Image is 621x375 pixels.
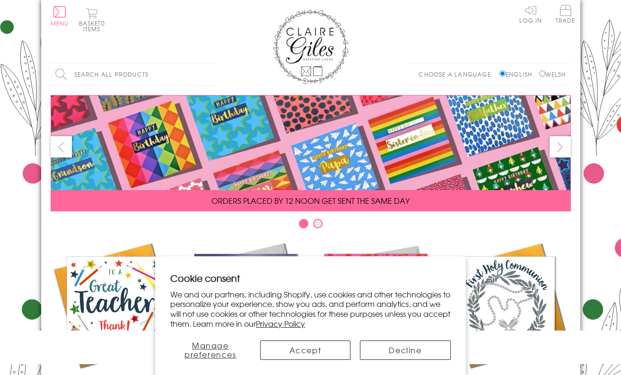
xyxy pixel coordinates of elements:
img: Claire Giles Greetings Cards [273,9,349,84]
button: Manage preferences [170,340,250,360]
input: Welsh [539,70,545,77]
input: Search all products [51,64,216,85]
p: We and our partners, including Shopify, use cookies and other technologies to personalize your ex... [170,289,451,329]
label: English [499,70,537,78]
button: Accept [260,340,351,360]
input: English [499,70,506,77]
span: ORDERS PLACED BY 12 NOON GET SENT THE SAME DAY [211,195,410,206]
a: Trade [556,5,576,25]
button: Basket0 items [79,8,105,32]
label: Welsh [539,70,566,78]
a: Log In [519,5,542,23]
p: Choose a language: [419,70,498,78]
a: Privacy Policy [256,318,305,329]
span: Menu [51,19,69,27]
button: Decline [360,340,451,360]
span: Manage preferences [184,340,236,360]
div: Carousel Pagination [51,218,571,233]
button: Carousel Page 2 [313,219,323,228]
input: Search [207,64,216,85]
button: prev [51,136,72,157]
span: 0 items [83,19,105,33]
h2: Cookie consent [170,271,451,285]
button: Menu [51,6,69,26]
button: next [550,136,571,157]
button: Carousel Page 1 (Current Slide) [299,219,308,228]
span: Trade [556,5,576,23]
